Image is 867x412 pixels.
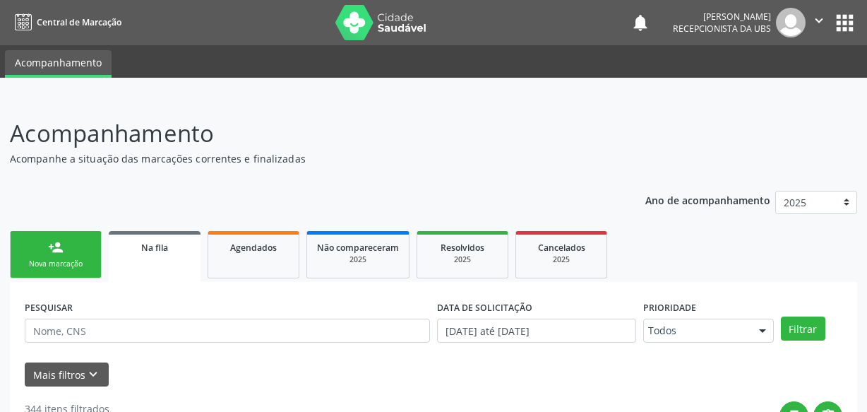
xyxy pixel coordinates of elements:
[643,297,696,319] label: Prioridade
[645,191,770,208] p: Ano de acompanhamento
[230,242,277,254] span: Agendados
[441,242,484,254] span: Resolvidos
[25,363,109,387] button: Mais filtroskeyboard_arrow_down
[48,240,64,255] div: person_add
[437,297,532,319] label: DATA DE SOLICITAÇÃO
[832,11,857,35] button: apps
[37,16,121,28] span: Central de Marcação
[10,116,603,151] p: Acompanhamento
[806,8,832,37] button: 
[10,11,121,34] a: Central de Marcação
[776,8,806,37] img: img
[25,319,430,343] input: Nome, CNS
[317,254,399,265] div: 2025
[538,242,585,254] span: Cancelados
[437,319,636,343] input: Selecione um intervalo
[781,317,825,341] button: Filtrar
[648,324,745,338] span: Todos
[141,242,168,254] span: Na fila
[526,254,597,265] div: 2025
[673,11,771,23] div: [PERSON_NAME]
[630,13,650,33] button: notifications
[10,151,603,166] p: Acompanhe a situação das marcações correntes e finalizadas
[811,13,827,28] i: 
[5,50,112,78] a: Acompanhamento
[427,254,498,265] div: 2025
[85,367,101,382] i: keyboard_arrow_down
[317,242,399,254] span: Não compareceram
[20,259,91,269] div: Nova marcação
[25,297,73,319] label: PESQUISAR
[673,23,771,35] span: Recepcionista da UBS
